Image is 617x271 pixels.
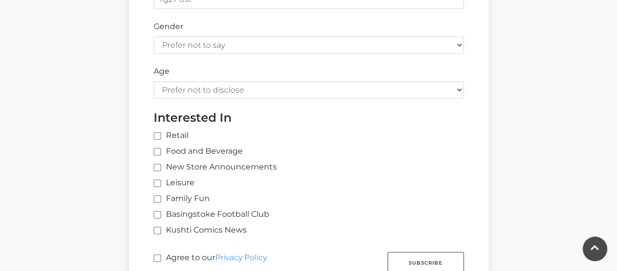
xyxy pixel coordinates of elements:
label: Family Fun [154,193,210,204]
label: Age [154,66,169,77]
a: Privacy Policy [215,253,267,262]
label: New Store Announcements [154,161,277,173]
label: Basingstoke Football Club [154,208,269,220]
label: Agree to our [154,252,267,270]
label: Leisure [154,177,195,189]
label: Food and Beverage [154,145,243,157]
label: Gender [154,21,183,33]
label: Kushti Comics News [154,224,247,236]
h4: Interested In [154,110,464,125]
label: Retail [154,130,189,141]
